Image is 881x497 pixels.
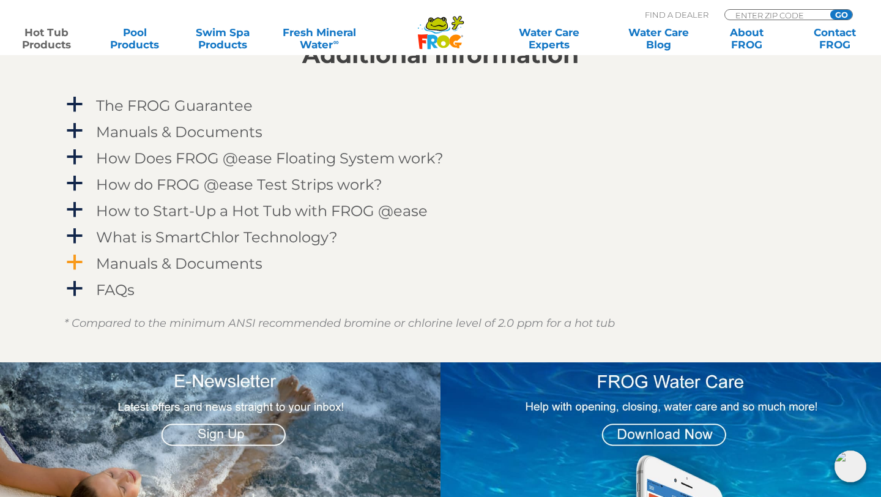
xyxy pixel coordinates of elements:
[64,252,817,275] a: a Manuals & Documents
[96,176,382,193] h4: How do FROG @ease Test Strips work?
[64,147,817,170] a: a How Does FROG @ease Floating System work?
[830,10,852,20] input: GO
[96,229,338,245] h4: What is SmartChlor Technology?
[333,37,338,47] sup: ∞
[65,122,84,140] span: a
[188,26,257,51] a: Swim SpaProducts
[96,150,444,166] h4: How Does FROG @ease Floating System work?
[712,26,781,51] a: AboutFROG
[645,9,708,20] p: Find A Dealer
[96,124,262,140] h4: Manuals & Documents
[64,200,817,222] a: a How to Start-Up a Hot Tub with FROG @ease
[65,148,84,166] span: a
[64,94,817,117] a: a The FROG Guarantee
[64,278,817,301] a: a FAQs
[65,253,84,272] span: a
[64,226,817,248] a: a What is SmartChlor Technology?
[65,201,84,219] span: a
[65,227,84,245] span: a
[64,121,817,143] a: a Manuals & Documents
[96,203,428,219] h4: How to Start-Up a Hot Tub with FROG @ease
[64,173,817,196] a: a How do FROG @ease Test Strips work?
[65,95,84,114] span: a
[96,282,135,298] h4: FAQs
[493,26,604,51] a: Water CareExperts
[835,450,866,482] img: openIcon
[65,174,84,193] span: a
[65,280,84,298] span: a
[12,26,81,51] a: Hot TubProducts
[96,97,253,114] h4: The FROG Guarantee
[64,42,817,69] h2: Additional Information
[64,316,615,330] em: * Compared to the minimum ANSI recommended bromine or chlorine level of 2.0 ppm for a hot tub
[734,10,817,20] input: Zip Code Form
[624,26,693,51] a: Water CareBlog
[96,255,262,272] h4: Manuals & Documents
[100,26,169,51] a: PoolProducts
[800,26,869,51] a: ContactFROG
[277,26,362,51] a: Fresh MineralWater∞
